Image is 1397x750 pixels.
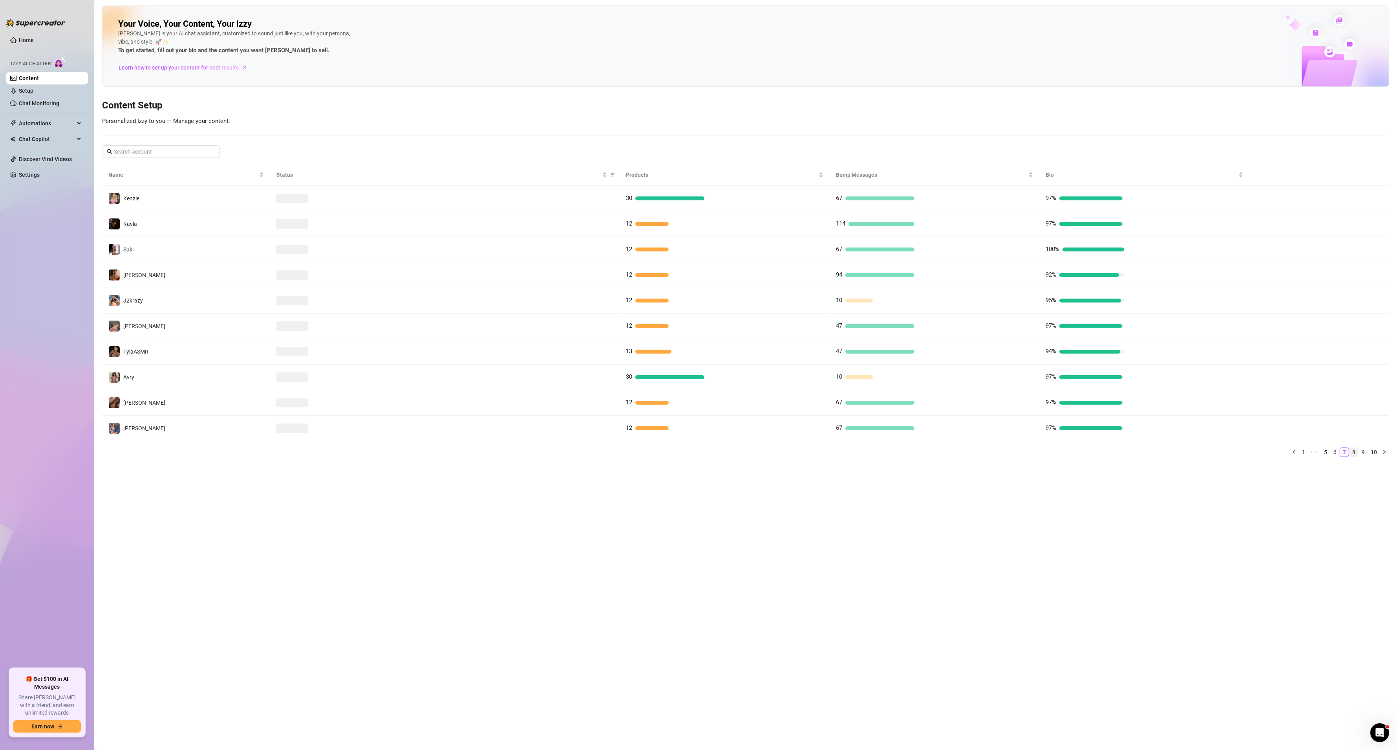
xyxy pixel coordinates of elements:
img: AI Chatter [54,57,66,68]
span: 114 [836,220,845,227]
h3: Content Setup [102,99,1389,112]
span: Izzy AI Chatter [11,60,51,68]
span: Kenzie [123,195,139,202]
img: Leo [109,270,120,281]
span: 🎁 Get $100 in AI Messages [13,675,81,691]
span: Name [108,171,258,179]
img: ai-chatter-content-library-cLFOSyPT.png [1267,6,1389,86]
strong: To get started, fill out your bio and the content you want [PERSON_NAME] to sell. [118,47,329,54]
img: Suki [109,244,120,255]
span: 67 [836,246,842,253]
span: Share [PERSON_NAME] with a friend, and earn unlimited rewards [13,694,81,717]
span: 94% [1046,348,1056,355]
a: Learn how to set up your content for best results [118,61,254,74]
span: 12 [626,220,632,227]
li: 1 [1299,447,1308,457]
li: 5 [1321,447,1330,457]
span: 97% [1046,424,1056,431]
span: Learn how to set up your content for best results [119,63,239,72]
span: Bio [1046,171,1236,179]
span: arrow-right [57,724,63,729]
th: Bump Messages [830,164,1039,186]
a: Discover Viral Videos [19,156,72,162]
a: 6 [1331,448,1339,457]
th: Bio [1039,164,1249,186]
span: 100% [1046,246,1059,253]
img: Courtney [109,423,120,434]
a: 7 [1340,448,1349,457]
span: TylaASMR [123,348,148,355]
th: Name [102,164,270,186]
a: Settings [19,172,40,178]
span: 97% [1046,373,1056,380]
div: [PERSON_NAME] is your AI chat assistant, customized to sound just like you, with your persona, vi... [118,29,354,55]
span: 67 [836,424,842,431]
span: right [1382,449,1387,454]
span: J2krazy [123,297,143,304]
a: Chat Monitoring [19,100,59,106]
span: 95% [1046,297,1056,304]
span: Status [276,171,601,179]
li: Next Page [1380,447,1389,457]
span: 12 [626,322,632,329]
iframe: Intercom live chat [1370,723,1389,742]
span: [PERSON_NAME] [123,425,165,431]
li: 9 [1359,447,1368,457]
th: Status [270,164,620,186]
span: 12 [626,399,632,406]
a: Home [19,37,34,43]
img: Zoe [109,397,120,408]
span: Suki [123,246,133,253]
span: Kayla [123,221,137,227]
span: 47 [836,348,842,355]
span: filter [609,169,616,181]
span: 47 [836,322,842,329]
img: Chat Copilot [10,136,15,142]
span: Products [626,171,817,179]
span: [PERSON_NAME] [123,272,165,278]
span: 67 [836,194,842,202]
li: 6 [1330,447,1340,457]
li: Previous Page [1289,447,1299,457]
span: Earn now [31,723,54,730]
a: Setup [19,88,33,94]
button: Earn nowarrow-right [13,720,81,733]
span: 97% [1046,399,1056,406]
a: 5 [1321,448,1330,457]
span: [PERSON_NAME] [123,323,165,329]
h2: Your Voice, Your Content, Your Izzy [118,18,252,29]
span: 94 [836,271,842,278]
span: 30 [626,373,632,380]
span: left [1292,449,1296,454]
img: Kayla [109,218,120,229]
span: 97% [1046,220,1056,227]
a: 9 [1359,448,1368,457]
a: Content [19,75,39,81]
span: ••• [1308,447,1321,457]
span: Bump Messages [836,171,1027,179]
input: Search account [114,147,209,156]
li: 7 [1340,447,1349,457]
img: Stefanie [109,321,120,332]
span: filter [610,172,615,177]
span: Personalized Izzy to you — Manage your content. [102,117,230,125]
img: Kenzie [109,193,120,204]
span: 92% [1046,271,1056,278]
img: J2krazy [109,295,120,306]
span: Avry [123,374,134,380]
li: Previous 5 Pages [1308,447,1321,457]
a: 1 [1299,448,1308,457]
span: 97% [1046,322,1056,329]
img: logo-BBDzfeDw.svg [6,19,65,27]
span: 13 [626,348,632,355]
span: 10 [836,297,842,304]
span: 10 [836,373,842,380]
a: 10 [1368,448,1379,457]
button: right [1380,447,1389,457]
span: 67 [836,399,842,406]
span: Automations [19,117,75,130]
span: 12 [626,271,632,278]
a: 8 [1349,448,1358,457]
span: 97% [1046,194,1056,202]
img: TylaASMR [109,346,120,357]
